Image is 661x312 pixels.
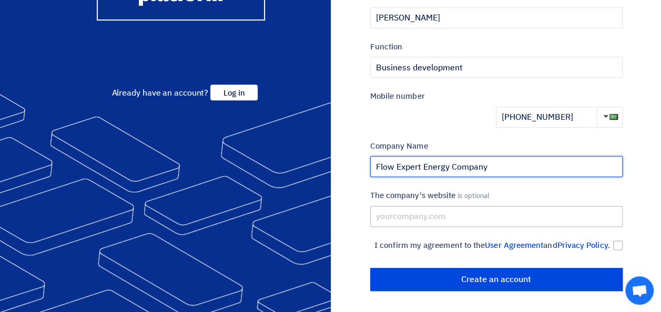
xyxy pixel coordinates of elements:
input: Enter the name of the company [370,156,623,177]
input: enter last name [370,7,623,28]
input: Enter the function... [370,57,623,78]
a: User Agreement [485,240,543,251]
span: Log in [210,85,258,100]
span: is optional [457,191,490,201]
a: Log in [210,87,258,99]
input: Create an account [370,268,623,291]
label: Mobile number [370,90,623,102]
a: Privacy Policy [557,240,607,251]
font: Function [370,41,403,53]
span: I confirm my agreement to the and . [374,240,610,252]
font: Company Name [370,140,428,152]
font: The company's website [370,190,492,201]
span: Already have an account? [112,87,209,99]
div: Open chat [625,276,654,305]
input: Enter the mobile number... [496,107,597,128]
input: yourcompany.com [370,206,623,227]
